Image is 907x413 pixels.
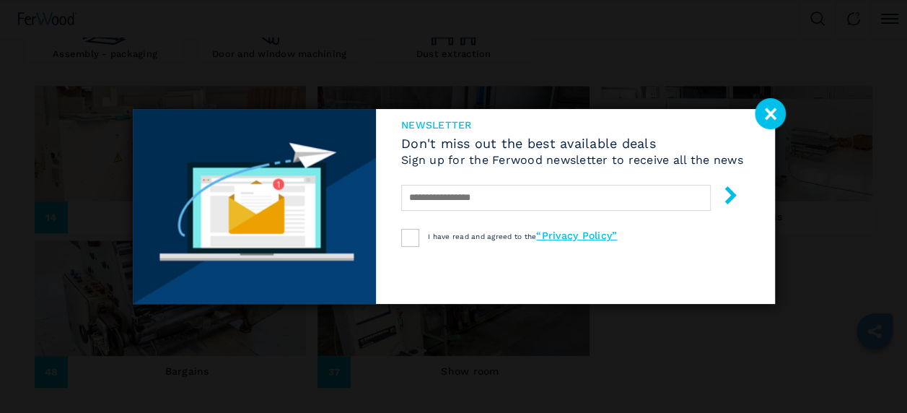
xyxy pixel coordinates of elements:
button: submit-button [707,181,740,214]
a: “Privacy Policy” [536,230,617,241]
h6: Sign up for the Ferwood newsletter to receive all the news [401,155,743,166]
img: Newsletter image [133,109,377,304]
span: I have read and agreed to the [428,232,617,240]
span: newsletter [401,120,743,130]
span: Don't miss out the best available deals [401,137,743,150]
